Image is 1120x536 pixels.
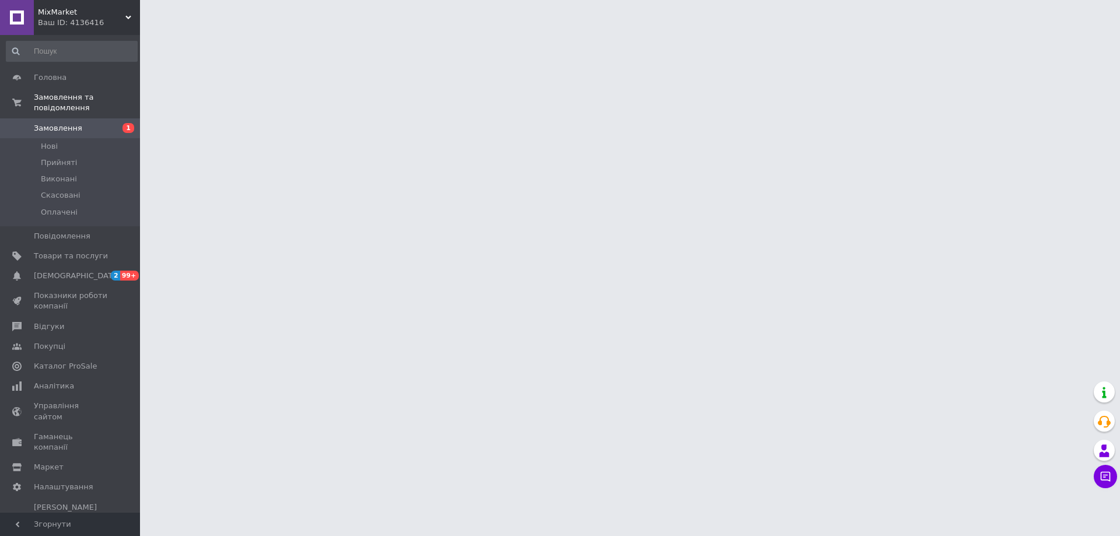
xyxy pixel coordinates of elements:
span: Налаштування [34,482,93,492]
span: Аналітика [34,381,74,391]
span: Виконані [41,174,77,184]
span: Показники роботи компанії [34,290,108,311]
div: Ваш ID: 4136416 [38,17,140,28]
button: Чат з покупцем [1094,465,1117,488]
span: Каталог ProSale [34,361,97,372]
span: MixMarket [38,7,125,17]
span: Товари та послуги [34,251,108,261]
span: Оплачені [41,207,78,218]
span: 99+ [120,271,139,281]
span: Управління сайтом [34,401,108,422]
span: Скасовані [41,190,80,201]
span: [DEMOGRAPHIC_DATA] [34,271,120,281]
span: Нові [41,141,58,152]
span: Замовлення та повідомлення [34,92,140,113]
span: 1 [123,123,134,133]
span: 2 [111,271,120,281]
span: Повідомлення [34,231,90,241]
span: Прийняті [41,157,77,168]
span: Покупці [34,341,65,352]
span: Головна [34,72,66,83]
span: Замовлення [34,123,82,134]
span: Гаманець компанії [34,432,108,453]
input: Пошук [6,41,138,62]
span: Маркет [34,462,64,472]
span: Відгуки [34,321,64,332]
span: [PERSON_NAME] та рахунки [34,502,108,534]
